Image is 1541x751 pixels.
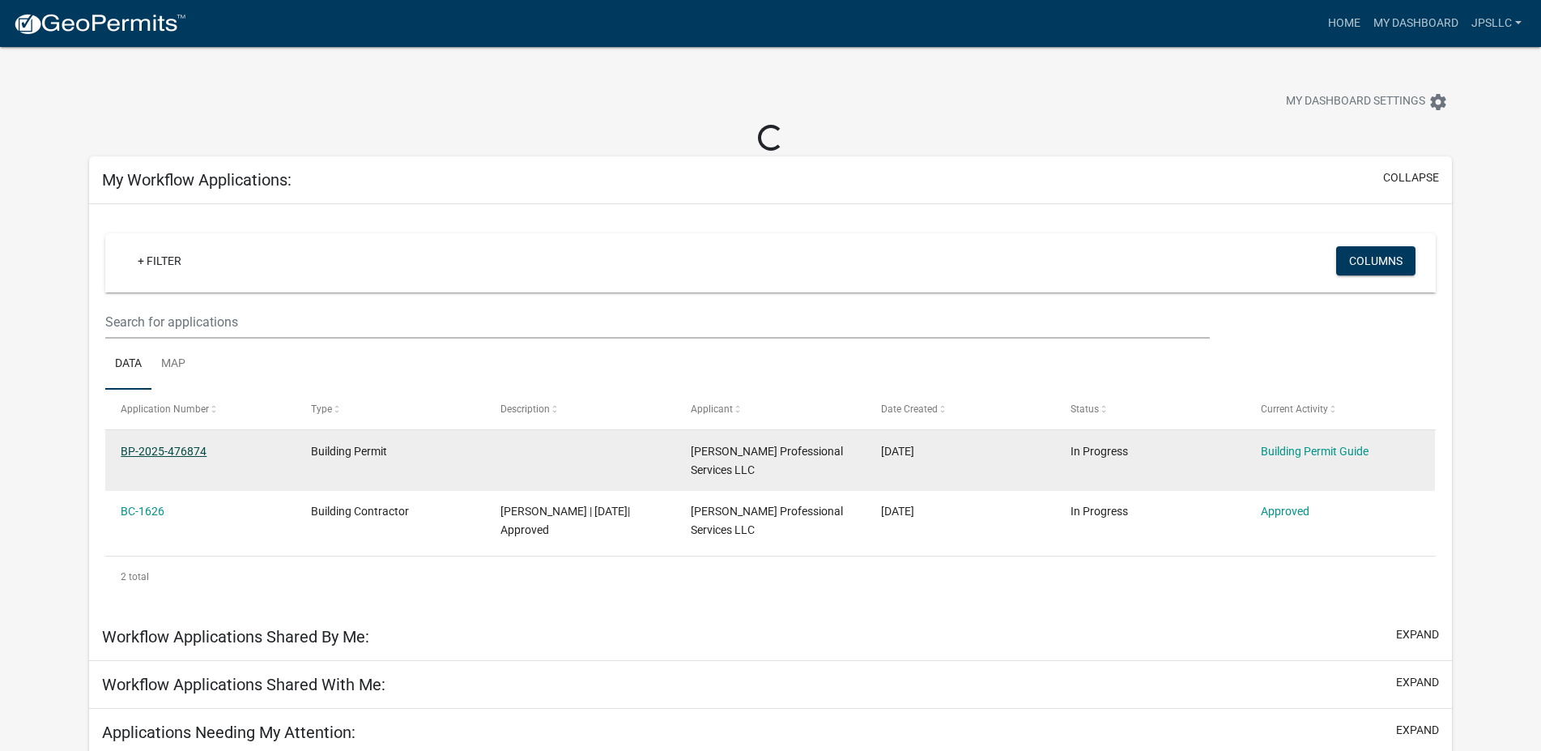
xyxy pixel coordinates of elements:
datatable-header-cell: Date Created [865,390,1055,429]
span: In Progress [1071,505,1128,518]
button: expand [1396,626,1439,643]
a: My Dashboard [1367,8,1465,39]
span: Current Activity [1261,403,1328,415]
i: settings [1428,92,1448,112]
div: 2 total [105,557,1436,597]
button: My Dashboard Settingssettings [1273,86,1461,117]
a: BC-1626 [121,505,164,518]
datatable-header-cell: Description [485,390,675,429]
button: Columns [1336,246,1415,275]
span: Applicant [691,403,733,415]
a: BP-2025-476874 [121,445,206,458]
datatable-header-cell: Application Number [105,390,296,429]
h5: My Workflow Applications: [102,170,292,190]
button: expand [1396,674,1439,691]
span: My Dashboard Settings [1286,92,1425,112]
span: Type [311,403,332,415]
h5: Applications Needing My Attention: [102,723,355,742]
button: collapse [1383,169,1439,186]
span: Stacy Jacobs | 09/11/2025| Approved [500,505,630,536]
span: 09/10/2025 [881,505,914,518]
div: collapse [89,204,1452,613]
a: Map [151,339,195,390]
span: Date Created [881,403,938,415]
a: Approved [1261,505,1309,518]
span: Description [500,403,550,415]
span: Status [1071,403,1099,415]
h5: Workflow Applications Shared With Me: [102,675,385,694]
h5: Workflow Applications Shared By Me: [102,627,369,646]
span: In Progress [1071,445,1128,458]
a: Data [105,339,151,390]
a: + Filter [125,246,194,275]
span: Jacobs Professional Services LLC [691,445,843,476]
button: expand [1396,722,1439,739]
span: Building Permit [311,445,387,458]
span: Building Contractor [311,505,409,518]
span: Jacobs Professional Services LLC [691,505,843,536]
datatable-header-cell: Applicant [675,390,866,429]
a: Home [1322,8,1367,39]
datatable-header-cell: Type [296,390,486,429]
a: JPSLLC [1465,8,1528,39]
span: 09/11/2025 [881,445,914,458]
datatable-header-cell: Current Activity [1245,390,1436,429]
span: Application Number [121,403,209,415]
input: Search for applications [105,305,1210,339]
a: Building Permit Guide [1261,445,1369,458]
datatable-header-cell: Status [1055,390,1245,429]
